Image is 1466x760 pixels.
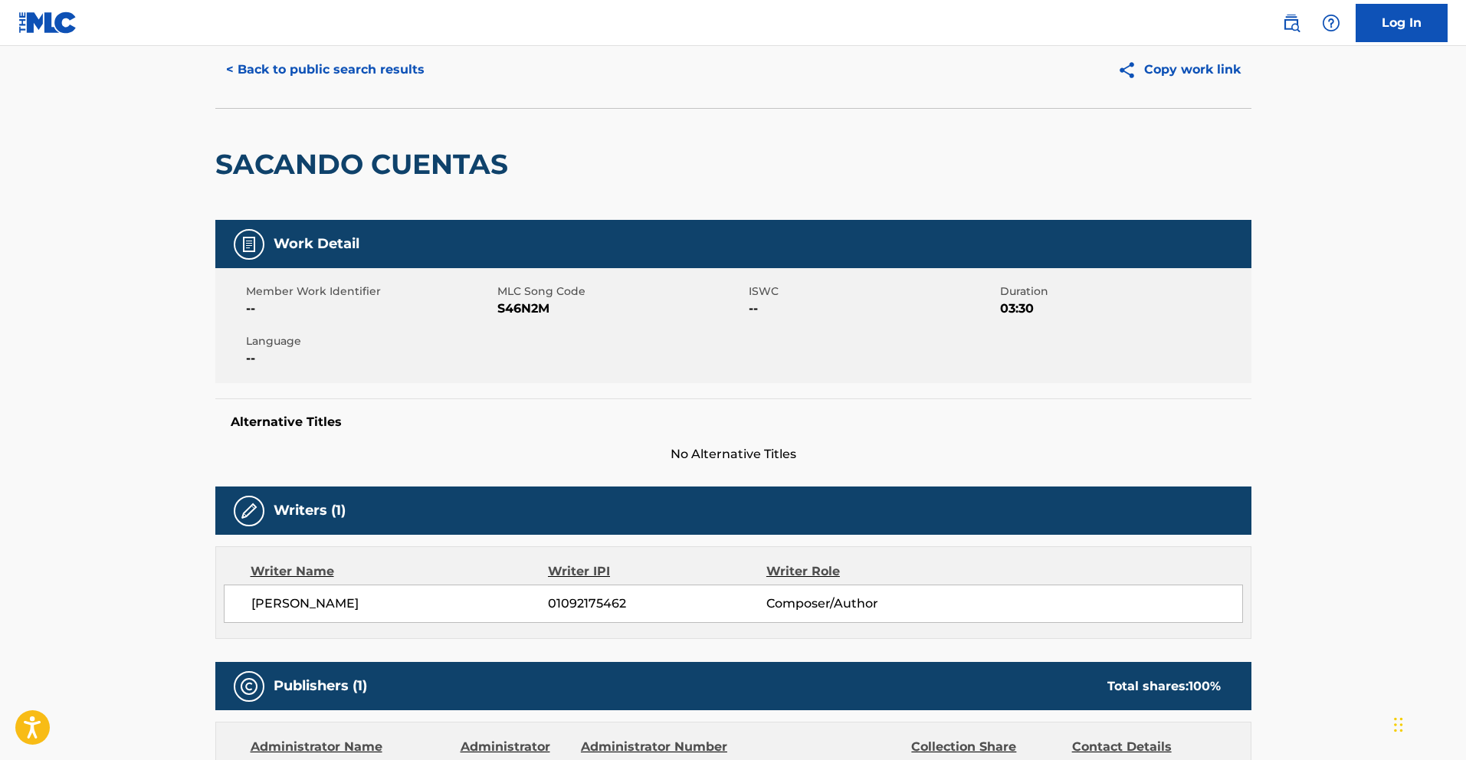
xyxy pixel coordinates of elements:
span: 01092175462 [548,595,766,613]
div: Writer Name [251,562,549,581]
h5: Writers (1) [274,502,346,519]
img: Writers [240,502,258,520]
h5: Alternative Titles [231,414,1236,430]
span: Language [246,333,494,349]
span: No Alternative Titles [215,445,1251,464]
img: Copy work link [1117,61,1144,80]
div: Drag [1394,702,1403,748]
span: MLC Song Code [497,283,745,300]
h5: Work Detail [274,235,359,253]
span: Member Work Identifier [246,283,494,300]
div: Total shares: [1107,677,1221,696]
img: Publishers [240,677,258,696]
span: -- [246,349,494,368]
img: search [1282,14,1300,32]
span: Composer/Author [766,595,965,613]
button: Copy work link [1107,51,1251,89]
a: Log In [1356,4,1448,42]
span: ISWC [749,283,996,300]
h5: Publishers (1) [274,677,367,695]
span: 03:30 [1000,300,1248,318]
span: -- [749,300,996,318]
div: Writer Role [766,562,965,581]
span: Duration [1000,283,1248,300]
img: Work Detail [240,235,258,254]
img: help [1322,14,1340,32]
span: 100 % [1189,679,1221,693]
span: -- [246,300,494,318]
img: MLC Logo [18,11,77,34]
a: Public Search [1276,8,1307,38]
span: [PERSON_NAME] [251,595,549,613]
button: < Back to public search results [215,51,435,89]
div: Help [1316,8,1346,38]
div: Writer IPI [548,562,766,581]
span: S46N2M [497,300,745,318]
h2: SACANDO CUENTAS [215,147,516,182]
iframe: Chat Widget [1389,686,1466,760]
